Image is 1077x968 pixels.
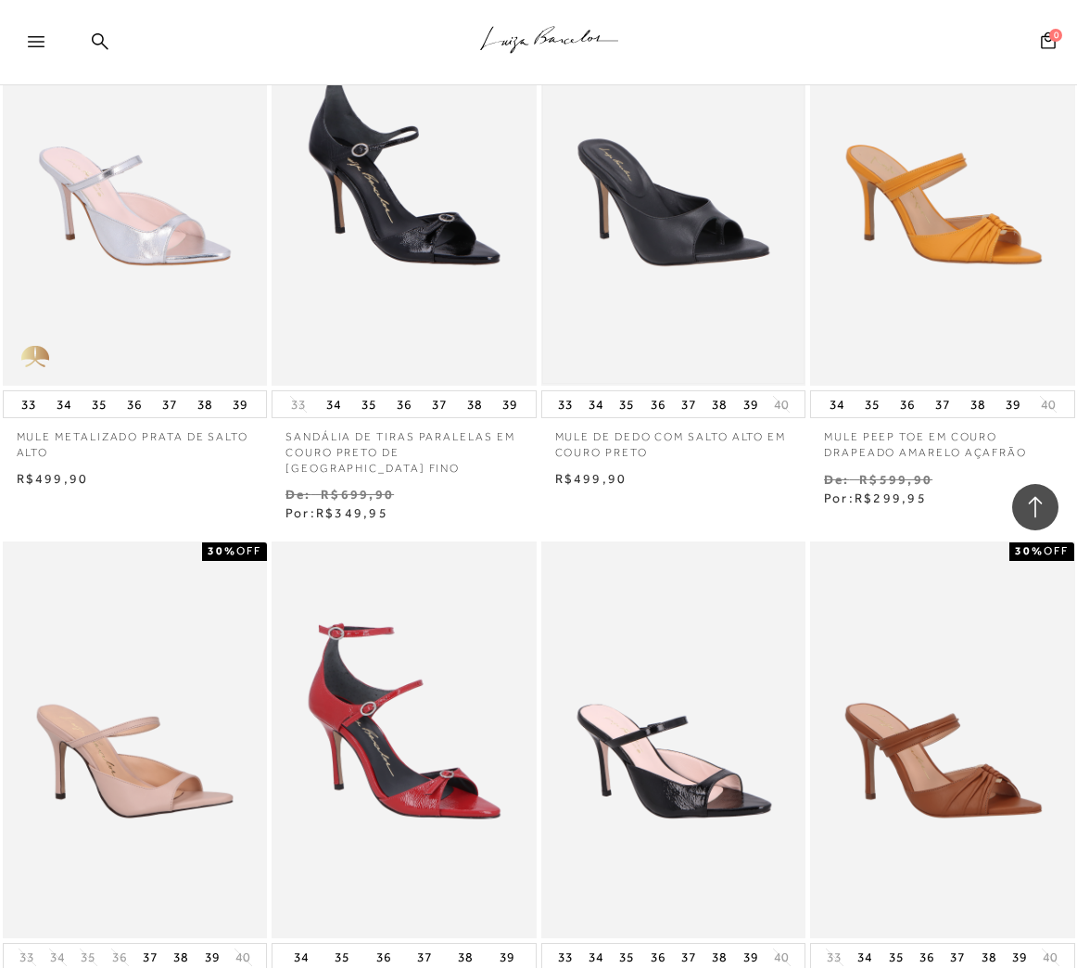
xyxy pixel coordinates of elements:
[14,949,40,966] button: 33
[552,391,578,417] button: 33
[16,391,42,417] button: 33
[555,471,627,486] span: R$499,90
[738,391,764,417] button: 39
[230,949,256,966] button: 40
[391,391,417,417] button: 36
[810,418,1075,461] a: MULE PEEP TOE EM COURO DRAPEADO AMARELO AÇAFRÃO
[356,391,382,417] button: 35
[285,396,311,414] button: 33
[17,471,89,486] span: R$499,90
[321,391,347,417] button: 34
[1035,396,1061,414] button: 40
[236,544,261,557] span: OFF
[51,391,77,417] button: 34
[5,544,266,936] img: MULE EM COURO ROSA CASHMERE DE SALTO ALTO
[824,472,850,487] small: De:
[426,391,452,417] button: 37
[1035,31,1061,56] button: 0
[86,391,112,417] button: 35
[768,396,794,414] button: 40
[821,949,847,966] button: 33
[44,949,70,966] button: 34
[192,391,218,417] button: 38
[930,391,956,417] button: 37
[227,391,253,417] button: 39
[285,505,388,520] span: Por:
[965,391,991,417] button: 38
[859,391,885,417] button: 35
[321,487,394,502] small: R$699,90
[614,391,640,417] button: 35
[583,391,609,417] button: 34
[1000,391,1026,417] button: 39
[541,418,806,461] a: MULE DE DEDO COM SALTO ALTO EM COURO PRETO
[543,544,805,936] img: MULE DE SALTO ALTO EM COURO VERNIZ PRETO
[1037,949,1063,966] button: 40
[859,472,932,487] small: R$599,90
[462,391,488,417] button: 38
[273,544,535,936] img: SANDÁLIA DE TIRAS PARALELAS EM COURO VERMELHO PIMENTA DE SALTO ALTO FINO
[1044,544,1069,557] span: OFF
[157,391,183,417] button: 37
[107,949,133,966] button: 36
[812,544,1073,936] img: MULE PEEP TOE EM COURO DRAPEADO CARAMELO
[285,487,311,502] small: De:
[706,391,732,417] button: 38
[316,505,388,520] span: R$349,95
[894,391,920,417] button: 36
[768,949,794,966] button: 40
[645,391,671,417] button: 36
[75,949,101,966] button: 35
[676,391,702,417] button: 37
[208,544,236,557] strong: 30%
[272,418,537,476] a: SANDÁLIA DE TIRAS PARALELAS EM COURO PRETO DE [GEOGRAPHIC_DATA] FINO
[855,490,927,505] span: R$299,95
[1015,544,1044,557] strong: 30%
[824,490,927,505] span: Por:
[497,391,523,417] button: 39
[121,391,147,417] button: 36
[3,418,268,461] a: MULE METALIZADO PRATA DE SALTO ALTO
[3,330,68,386] img: golden_caliandra_v6.png
[1049,29,1062,42] span: 0
[824,391,850,417] button: 34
